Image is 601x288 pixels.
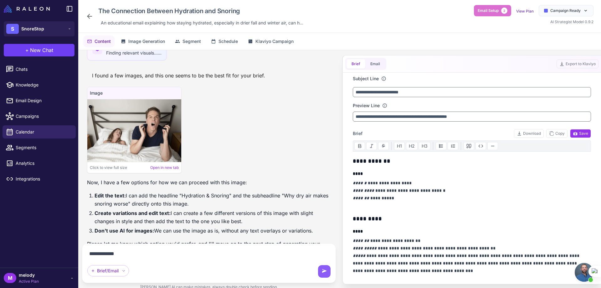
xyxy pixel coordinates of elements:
span: Click to view full size [90,165,127,170]
div: Click to edit description [98,18,306,28]
strong: Don't use AI for images: [95,228,154,234]
button: Email Setup2 [474,5,511,16]
strong: Edit the text: [95,192,126,199]
span: AI Strategist Model 0.9.2 [550,19,593,24]
span: Finding relevant visuals...... [106,50,162,55]
button: Brief [347,59,365,69]
span: Active Plan [19,279,39,284]
a: Email Design [3,94,76,107]
span: Campaign Ready [550,8,581,13]
button: H1 [394,142,405,150]
li: I can create a few different versions of this image with slight changes in style and then add the... [95,209,331,225]
span: Segment [182,38,201,45]
span: Image Generation [128,38,165,45]
a: Raleon Logo [4,5,52,13]
span: Segments [16,144,71,151]
button: +New Chat [4,44,74,56]
button: Content [83,35,115,47]
span: 2 [501,8,507,14]
span: Content [95,38,111,45]
div: M [4,273,16,283]
img: Raleon Logo [4,5,50,13]
span: SnoreStop [21,25,44,32]
span: Copy [549,131,565,136]
button: Segment [171,35,205,47]
span: Calendar [16,128,71,135]
span: Save [573,131,588,136]
span: Brief [353,130,362,137]
span: Klaviyo Campaign [255,38,294,45]
p: Now, I have a few options for how we can proceed with this image: [87,178,331,186]
strong: Create variations and edit text: [95,210,171,216]
div: Click to edit campaign name [96,5,306,17]
span: Knowledge [16,81,71,88]
button: Download [514,129,544,138]
div: I found a few images, and this one seems to be the best fit for your brief. [87,69,270,82]
button: SSnoreStop [4,21,74,36]
button: Copy [546,129,568,138]
button: H2 [406,142,418,150]
button: H3 [419,142,430,150]
li: We can use the image as is, without any text overlays or variations. [95,227,331,235]
button: Schedule [207,35,242,47]
span: Chats [16,66,71,73]
button: Save [570,129,591,138]
label: Subject Line [353,75,379,82]
button: Email [365,59,385,69]
span: An educational email explaining how staying hydrated, especially in drier fall and winter air, ca... [101,19,303,26]
a: Knowledge [3,78,76,92]
li: I can add the headline "Hydration & Snoring" and the subheadline "Why dry air makes snoring worse... [95,191,331,208]
h4: Image [90,90,179,97]
button: Image Generation [117,35,169,47]
span: Campaigns [16,113,71,120]
a: Analytics [3,157,76,170]
span: + [25,46,29,54]
div: S [6,24,19,34]
a: Open chat [575,263,593,282]
a: Calendar [3,125,76,139]
button: Klaviyo Campaign [244,35,297,47]
span: Email Design [16,97,71,104]
span: Integrations [16,175,71,182]
span: Analytics [16,160,71,167]
a: Open in new tab [150,165,179,170]
span: Schedule [218,38,238,45]
label: Preview Line [353,102,380,109]
a: Chats [3,63,76,76]
a: Campaigns [3,110,76,123]
a: View Plan [516,9,534,13]
a: Integrations [3,172,76,186]
span: New Chat [30,46,53,54]
a: Segments [3,141,76,154]
div: Brief/Email [87,265,129,276]
img: Image [87,99,181,162]
p: Please let me know which option you'd prefer, and I'll move on to the next step of generating you... [87,240,331,256]
span: melody [19,272,39,279]
button: Export to Klaviyo [557,60,598,68]
span: Email Setup [478,8,499,13]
